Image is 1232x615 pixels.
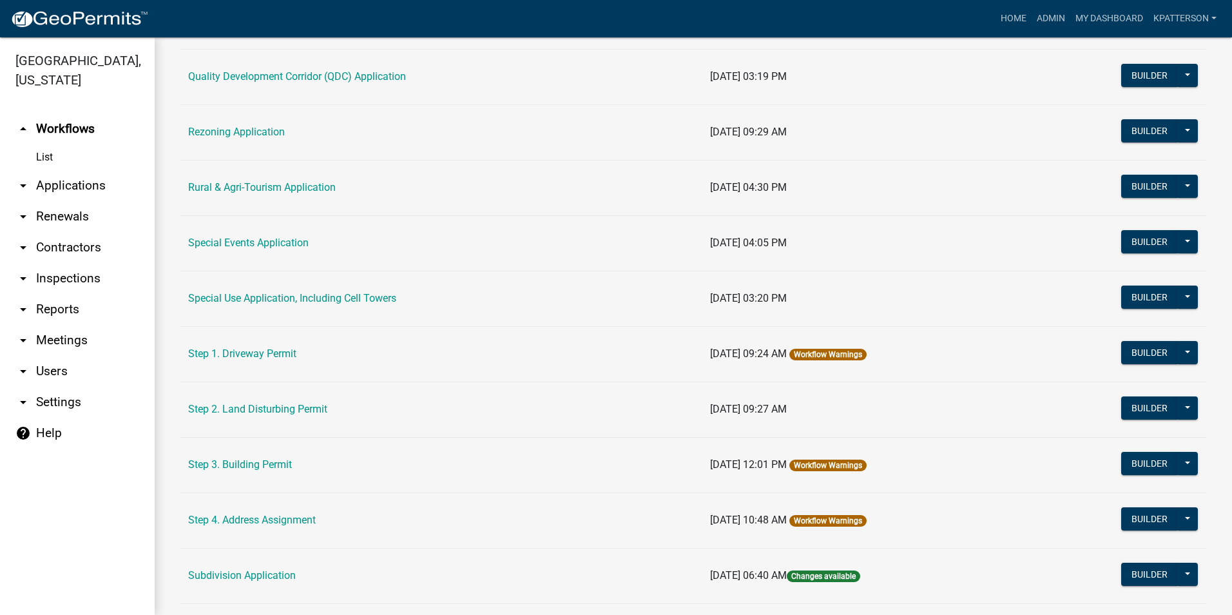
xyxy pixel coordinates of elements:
[794,350,862,359] a: Workflow Warnings
[794,516,862,525] a: Workflow Warnings
[15,333,31,348] i: arrow_drop_down
[710,237,787,249] span: [DATE] 04:05 PM
[1121,64,1178,87] button: Builder
[15,209,31,224] i: arrow_drop_down
[1121,563,1178,586] button: Builder
[1121,396,1178,420] button: Builder
[15,178,31,193] i: arrow_drop_down
[710,126,787,138] span: [DATE] 09:29 AM
[1070,6,1148,31] a: My Dashboard
[188,347,296,360] a: Step 1. Driveway Permit
[794,461,862,470] a: Workflow Warnings
[710,514,787,526] span: [DATE] 10:48 AM
[1032,6,1070,31] a: Admin
[1121,175,1178,198] button: Builder
[15,425,31,441] i: help
[710,70,787,83] span: [DATE] 03:19 PM
[710,347,787,360] span: [DATE] 09:24 AM
[15,240,31,255] i: arrow_drop_down
[787,571,860,582] span: Changes available
[710,292,787,304] span: [DATE] 03:20 PM
[188,126,285,138] a: Rezoning Application
[1121,452,1178,475] button: Builder
[188,569,296,581] a: Subdivision Application
[1121,230,1178,253] button: Builder
[188,403,327,415] a: Step 2. Land Disturbing Permit
[188,70,406,83] a: Quality Development Corridor (QDC) Application
[188,514,316,526] a: Step 4. Address Assignment
[15,121,31,137] i: arrow_drop_up
[15,302,31,317] i: arrow_drop_down
[1121,286,1178,309] button: Builder
[710,181,787,193] span: [DATE] 04:30 PM
[15,364,31,379] i: arrow_drop_down
[710,569,787,581] span: [DATE] 06:40 AM
[15,271,31,286] i: arrow_drop_down
[1148,6,1222,31] a: KPATTERSON
[15,395,31,410] i: arrow_drop_down
[188,292,396,304] a: Special Use Application, Including Cell Towers
[188,237,309,249] a: Special Events Application
[1121,119,1178,142] button: Builder
[710,458,787,471] span: [DATE] 12:01 PM
[1121,507,1178,531] button: Builder
[996,6,1032,31] a: Home
[188,458,292,471] a: Step 3. Building Permit
[1121,341,1178,364] button: Builder
[188,181,336,193] a: Rural & Agri-Tourism Application
[710,403,787,415] span: [DATE] 09:27 AM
